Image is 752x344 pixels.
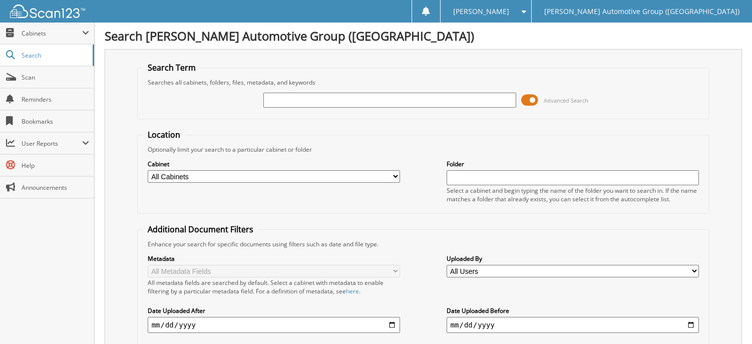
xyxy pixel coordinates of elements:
[22,95,89,104] span: Reminders
[22,183,89,192] span: Announcements
[143,129,185,140] legend: Location
[447,254,699,263] label: Uploaded By
[143,62,201,73] legend: Search Term
[148,254,401,263] label: Metadata
[447,186,699,203] div: Select a cabinet and begin typing the name of the folder you want to search in. If the name match...
[10,5,85,18] img: scan123-logo-white.svg
[447,317,699,333] input: end
[105,28,742,44] h1: Search [PERSON_NAME] Automotive Group ([GEOGRAPHIC_DATA])
[148,160,401,168] label: Cabinet
[447,160,699,168] label: Folder
[544,9,739,15] span: [PERSON_NAME] Automotive Group ([GEOGRAPHIC_DATA])
[544,97,588,104] span: Advanced Search
[22,29,82,38] span: Cabinets
[143,78,704,87] div: Searches all cabinets, folders, files, metadata, and keywords
[22,73,89,82] span: Scan
[22,139,82,148] span: User Reports
[143,145,704,154] div: Optionally limit your search to a particular cabinet or folder
[148,278,401,295] div: All metadata fields are searched by default. Select a cabinet with metadata to enable filtering b...
[143,240,704,248] div: Enhance your search for specific documents using filters such as date and file type.
[22,161,89,170] span: Help
[148,306,401,315] label: Date Uploaded After
[346,287,359,295] a: here
[447,306,699,315] label: Date Uploaded Before
[22,51,88,60] span: Search
[22,117,89,126] span: Bookmarks
[148,317,401,333] input: start
[453,9,509,15] span: [PERSON_NAME]
[143,224,258,235] legend: Additional Document Filters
